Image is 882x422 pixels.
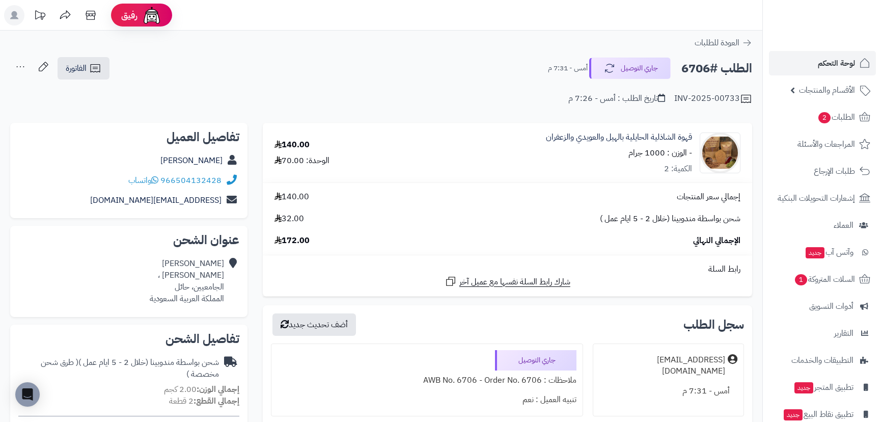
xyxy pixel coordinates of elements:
span: 172.00 [274,235,310,247]
a: إشعارات التحويلات البنكية [769,186,876,210]
span: 1 [795,274,807,285]
span: تطبيق المتجر [793,380,853,394]
a: واتساب [128,174,158,187]
span: 32.00 [274,213,304,225]
span: جديد [784,409,803,420]
a: أدوات التسويق [769,294,876,319]
a: [PERSON_NAME] [160,154,223,167]
strong: إجمالي القطع: [194,395,239,407]
span: رفيق [121,9,137,21]
span: 2 [818,112,831,123]
span: جديد [794,382,813,393]
img: ai-face.png [142,5,162,25]
a: تحديثات المنصة [27,5,52,28]
div: شحن بواسطة مندوبينا (خلال 2 - 5 ايام عمل ) [18,357,219,380]
h2: عنوان الشحن [18,234,239,246]
span: جديد [806,247,824,258]
small: أمس - 7:31 م [548,63,588,73]
span: الإجمالي النهائي [693,235,740,247]
small: 2.00 كجم [164,383,239,395]
img: 1704009880-WhatsApp%20Image%202023-12-31%20at%209.42.12%20AM%20(1)-90x90.jpeg [700,133,740,173]
div: جاري التوصيل [495,350,576,371]
a: الفاتورة [58,57,109,80]
span: لوحة التحكم [818,56,855,70]
span: طلبات الإرجاع [814,164,855,178]
span: الفاتورة [66,62,87,74]
strong: إجمالي الوزن: [197,383,239,395]
a: المراجعات والأسئلة [769,132,876,156]
div: [EMAIL_ADDRESS][DOMAIN_NAME] [599,354,725,378]
span: العودة للطلبات [695,37,739,49]
div: [PERSON_NAME] [PERSON_NAME] ، الجامعيين، حائل المملكة العربية السعودية [150,258,224,304]
h3: سجل الطلب [683,319,744,331]
div: رابط السلة [267,263,748,275]
div: تاريخ الطلب : أمس - 7:26 م [568,93,665,104]
a: شارك رابط السلة نفسها مع عميل آخر [445,275,570,288]
a: التقارير [769,321,876,346]
a: لوحة التحكم [769,51,876,75]
a: قهوة الشاذلية الحايلية بالهيل والعويدي والزعفران [546,131,692,143]
h2: الطلب #6706 [681,58,752,79]
h2: تفاصيل العميل [18,131,239,143]
span: الأقسام والمنتجات [799,83,855,97]
span: 140.00 [274,191,309,203]
a: طلبات الإرجاع [769,159,876,183]
a: التطبيقات والخدمات [769,348,876,373]
span: أدوات التسويق [809,299,853,313]
span: المراجعات والأسئلة [797,137,855,151]
a: الطلبات2 [769,105,876,129]
a: تطبيق المتجرجديد [769,375,876,400]
div: 140.00 [274,139,310,151]
span: الطلبات [817,110,855,124]
a: السلات المتروكة1 [769,267,876,292]
span: السلات المتروكة [794,272,855,286]
span: التقارير [834,326,853,340]
a: العملاء [769,213,876,238]
button: جاري التوصيل [589,58,671,79]
div: الكمية: 2 [664,163,692,175]
span: إشعارات التحويلات البنكية [778,191,855,205]
button: أضف تحديث جديد [272,313,356,336]
a: [EMAIL_ADDRESS][DOMAIN_NAME] [90,194,222,206]
a: العودة للطلبات [695,37,752,49]
span: التطبيقات والخدمات [791,353,853,367]
span: شارك رابط السلة نفسها مع عميل آخر [459,276,570,288]
div: تنبيه العميل : نعم [278,390,576,410]
div: Open Intercom Messenger [15,382,40,407]
h2: تفاصيل الشحن [18,333,239,345]
div: أمس - 7:31 م [599,381,737,401]
a: 966504132428 [160,174,222,187]
div: الوحدة: 70.00 [274,155,329,167]
span: وآتس آب [805,245,853,259]
span: تطبيق نقاط البيع [783,407,853,421]
small: - الوزن : 1000 جرام [628,147,692,159]
small: 2 قطعة [169,395,239,407]
div: ملاحظات : AWB No. 6706 - Order No. 6706 [278,371,576,390]
span: شحن بواسطة مندوبينا (خلال 2 - 5 ايام عمل ) [600,213,740,225]
a: وآتس آبجديد [769,240,876,265]
div: INV-2025-00733 [674,93,752,105]
img: logo-2.png [813,29,872,50]
span: ( طرق شحن مخصصة ) [41,356,219,380]
span: العملاء [834,218,853,232]
span: إجمالي سعر المنتجات [677,191,740,203]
